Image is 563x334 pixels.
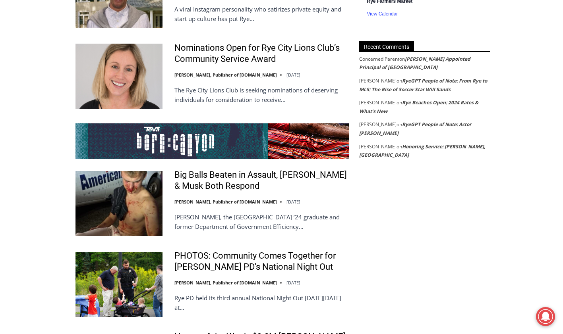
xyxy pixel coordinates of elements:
[75,44,163,109] img: Nominations Open for Rye City Lions Club’s Community Service Award
[359,41,414,52] span: Recent Comments
[201,0,375,77] div: "The first chef I interviewed talked about coming to [GEOGRAPHIC_DATA] from [GEOGRAPHIC_DATA] in ...
[174,199,277,205] a: [PERSON_NAME], Publisher of [DOMAIN_NAME]
[359,143,397,150] span: [PERSON_NAME]
[242,8,277,31] h4: Book [PERSON_NAME]'s Good Humor for Your Event
[359,98,490,115] footer: on
[286,199,300,205] time: [DATE]
[359,56,470,71] a: [PERSON_NAME] Appointed Principal of [GEOGRAPHIC_DATA]
[191,77,385,99] a: Intern @ [DOMAIN_NAME]
[82,50,117,95] div: "clearly one of the favorites in the [GEOGRAPHIC_DATA] neighborhood"
[208,79,368,97] span: Intern @ [DOMAIN_NAME]
[2,82,78,112] span: Open Tues. - Sun. [PHONE_NUMBER]
[359,99,397,106] span: [PERSON_NAME]
[359,121,471,136] a: RyeGPT People of Note: Actor [PERSON_NAME]
[0,80,80,99] a: Open Tues. - Sun. [PHONE_NUMBER]
[367,11,398,17] a: View Calendar
[286,72,300,78] time: [DATE]
[174,293,349,312] p: Rye PD held its third annual National Night Out [DATE][DATE] at…
[359,142,490,159] footer: on
[75,171,163,236] img: Big Balls Beaten in Assault, Trump & Musk Both Respond
[359,121,397,128] span: [PERSON_NAME]
[359,77,487,93] a: RyeGPT People of Note: From Rye to MLS: The Rise of Soccer Star Will Sands
[359,56,399,62] span: Concerned Parent
[174,169,349,192] a: Big Balls Beaten in Assault, [PERSON_NAME] & Musk Both Respond
[174,85,349,104] p: The Rye City Lions Club is seeking nominations of deserving individuals for consideration to rece...
[359,77,397,84] span: [PERSON_NAME]
[236,2,287,36] a: Book [PERSON_NAME]'s Good Humor for Your Event
[359,77,490,94] footer: on
[286,280,300,286] time: [DATE]
[174,4,349,23] p: A viral Instagram personality who satirizes private equity and start up culture has put Rye…
[75,252,163,317] img: PHOTOS: Community Comes Together for Rye PD’s National Night Out
[174,250,349,273] a: PHOTOS: Community Comes Together for [PERSON_NAME] PD’s National Night Out
[359,99,478,115] a: Rye Beaches Open: 2024 Rates & What’s New
[359,143,485,159] a: Honoring Service: [PERSON_NAME], [GEOGRAPHIC_DATA]
[174,72,277,78] a: [PERSON_NAME], Publisher of [DOMAIN_NAME]
[359,55,490,72] footer: on
[52,10,196,25] div: Available for Private Home, Business, Club or Other Events
[359,120,490,137] footer: on
[174,42,349,65] a: Nominations Open for Rye City Lions Club’s Community Service Award
[174,212,349,231] p: [PERSON_NAME], the [GEOGRAPHIC_DATA] ’24 graduate and former Department of Government Efficiency…
[174,280,277,286] a: [PERSON_NAME], Publisher of [DOMAIN_NAME]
